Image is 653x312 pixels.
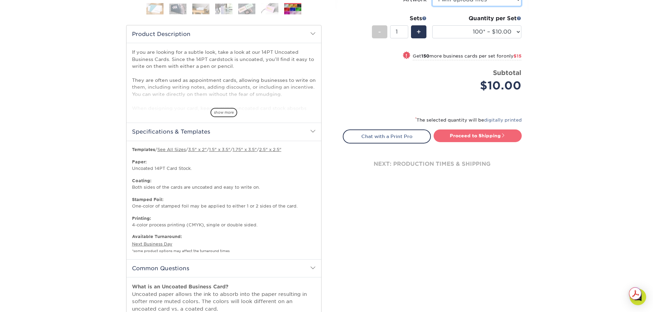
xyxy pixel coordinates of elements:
strong: Coating: [132,178,152,183]
strong: Subtotal [493,69,521,76]
strong: Stamped Foil: [132,197,164,202]
div: Quantity per Set [432,14,521,23]
img: Business Cards 05 [238,3,255,14]
a: digitally printed [484,117,522,123]
img: Business Cards 06 [261,3,278,15]
a: 1.75" x 3.5" [233,147,257,152]
span: - [378,27,381,37]
a: Proceed to Shipping [434,129,522,142]
a: Next Business Day [132,241,172,247]
a: See All Sizes [157,147,186,152]
h2: Common Questions [126,259,321,277]
strong: 150 [421,53,430,59]
b: Available Turnaround: [132,234,182,239]
small: *some product options may affect the turnaround times [132,249,230,253]
span: $15 [513,53,521,59]
b: Templates [132,147,155,152]
a: 1.5" x 3.5" [209,147,230,152]
div: Sets [372,14,427,23]
iframe: Google Customer Reviews [2,291,58,310]
p: If you are looking for a subtle look, take a look at our 14PT Uncoated Business Cards. Since the ... [132,49,316,167]
strong: What is an Uncoated Business Card? [132,284,228,289]
img: Business Cards 02 [169,3,186,14]
span: + [416,27,421,37]
p: / / / / / Uncoated 14PT Card Stock. Both sides of the cards are uncoated and easy to write on. On... [132,147,316,228]
a: 2.5" x 2.5" [259,147,281,152]
h2: Product Description [126,25,321,43]
a: 3.5" x 2" [188,147,207,152]
img: Business Cards 07 [284,4,301,15]
strong: Paper: [132,159,147,164]
a: Chat with a Print Pro [343,129,431,143]
img: Business Cards 04 [215,3,232,14]
img: Business Cards 01 [146,0,164,17]
small: Get more business cards per set for [413,53,521,60]
span: only [504,53,521,59]
div: next: production times & shipping [343,143,522,185]
h2: Specifications & Templates [126,123,321,140]
small: The selected quantity will be [415,117,522,123]
img: Business Cards 03 [192,3,209,14]
span: show more [210,108,237,117]
span: ! [406,52,407,59]
div: $10.00 [437,77,521,94]
strong: Printing: [132,216,151,221]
